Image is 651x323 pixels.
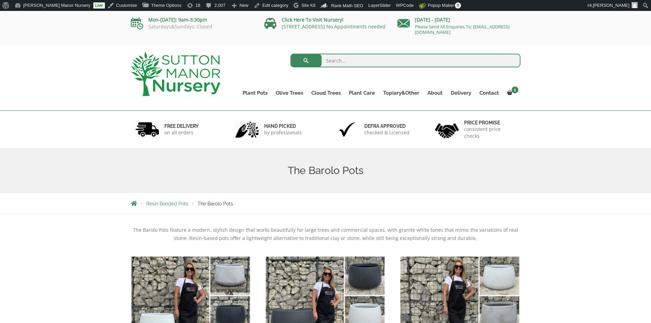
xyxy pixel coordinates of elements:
[423,88,447,98] a: About
[331,3,363,8] span: Rank Math SEO
[146,201,188,206] a: Resin Bonded Pots
[131,164,520,177] h1: The Barolo Pots
[593,3,629,8] span: [PERSON_NAME]
[307,88,345,98] a: Cloud Trees
[235,121,259,138] img: 2.jpg
[475,88,503,98] a: Contact
[397,16,520,24] p: [DATE] - [DATE]
[464,120,516,126] h6: Price promise
[239,88,272,98] a: Plant Pots
[164,129,199,136] p: on all orders
[301,3,315,8] span: Site Kit
[335,121,359,138] img: 3.jpg
[415,24,510,35] a: Please Send All Enquiries To: [EMAIL_ADDRESS][DOMAIN_NAME]
[379,88,423,98] a: Topiary&Other
[264,129,302,136] p: by professionals
[290,54,520,67] input: Search...
[435,119,459,140] img: 4.jpg
[131,226,520,242] p: The Barolo Pots feature a modern, stylish design that works beautifully for large trees and comme...
[455,2,461,9] span: 0
[164,123,199,129] h6: FREE DELIVERY
[503,88,520,98] a: 1
[282,23,385,30] a: [STREET_ADDRESS] No Appointments needed
[447,88,475,98] a: Delivery
[345,88,379,98] a: Plant Care
[135,121,159,138] img: 1.jpg
[282,16,343,23] a: Click Here To Visit Nursery!
[364,129,409,136] p: checked & Licensed
[512,86,518,93] span: 1
[364,123,409,129] h6: Defra approved
[264,123,302,129] h6: hand picked
[272,88,307,98] a: Olive Trees
[93,2,105,9] a: Live
[464,126,516,139] p: consistent price checks
[131,201,520,206] nav: Breadcrumbs
[131,52,220,96] img: logo
[131,16,254,24] p: Mon-[DATE]: 9am-3:30pm
[198,201,233,206] span: The Barolo Pots
[131,24,254,29] p: Saturdays&Sundays: Closed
